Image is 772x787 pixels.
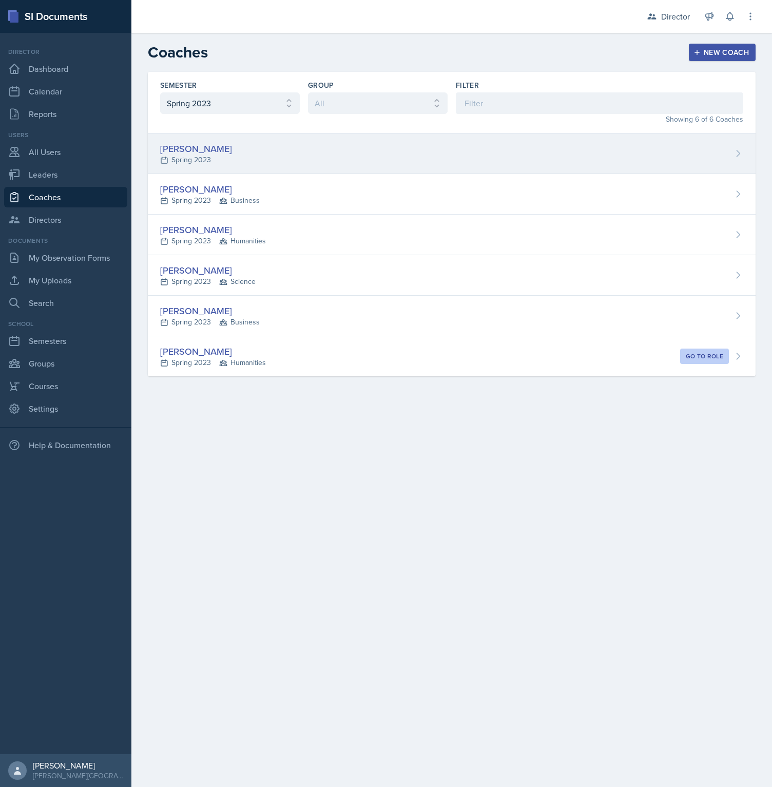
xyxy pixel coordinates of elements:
div: [PERSON_NAME] [160,263,256,277]
a: Leaders [4,164,127,185]
button: Go to role [680,349,729,364]
div: Spring 2023 [160,317,260,328]
a: [PERSON_NAME] Spring 2023Business [148,174,756,215]
div: Users [4,130,127,140]
div: [PERSON_NAME][GEOGRAPHIC_DATA] [33,771,123,781]
div: Spring 2023 [160,195,260,206]
a: My Uploads [4,270,127,291]
div: Director [661,10,690,23]
input: Filter [456,92,743,114]
a: Search [4,293,127,313]
a: Directors [4,209,127,230]
div: Go to role [686,352,723,360]
div: [PERSON_NAME] [160,304,260,318]
label: Filter [456,80,479,90]
div: [PERSON_NAME] [160,142,232,156]
a: [PERSON_NAME] Spring 2023Humanities Go to role [148,336,756,376]
div: [PERSON_NAME] [160,344,266,358]
a: Calendar [4,81,127,102]
a: Settings [4,398,127,419]
a: My Observation Forms [4,247,127,268]
a: Coaches [4,187,127,207]
div: Help & Documentation [4,435,127,455]
span: Humanities [219,357,266,368]
label: Group [308,80,334,90]
div: Documents [4,236,127,245]
div: [PERSON_NAME] [160,182,260,196]
a: [PERSON_NAME] Spring 2023Business [148,296,756,336]
a: Semesters [4,331,127,351]
a: Courses [4,376,127,396]
a: All Users [4,142,127,162]
a: Groups [4,353,127,374]
h2: Coaches [148,43,208,62]
div: New Coach [696,48,749,56]
div: Spring 2023 [160,357,266,368]
a: Dashboard [4,59,127,79]
div: [PERSON_NAME] [160,223,266,237]
div: [PERSON_NAME] [33,760,123,771]
button: New Coach [689,44,756,61]
a: [PERSON_NAME] Spring 2023 [148,133,756,174]
a: [PERSON_NAME] Spring 2023Humanities [148,215,756,255]
span: Business [219,195,260,206]
span: Humanities [219,236,266,246]
a: Reports [4,104,127,124]
div: Spring 2023 [160,155,232,165]
span: Business [219,317,260,328]
span: Science [219,276,256,287]
label: Semester [160,80,197,90]
div: School [4,319,127,329]
div: Spring 2023 [160,236,266,246]
div: Director [4,47,127,56]
a: [PERSON_NAME] Spring 2023Science [148,255,756,296]
div: Showing 6 of 6 Coaches [456,114,743,125]
div: Spring 2023 [160,276,256,287]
